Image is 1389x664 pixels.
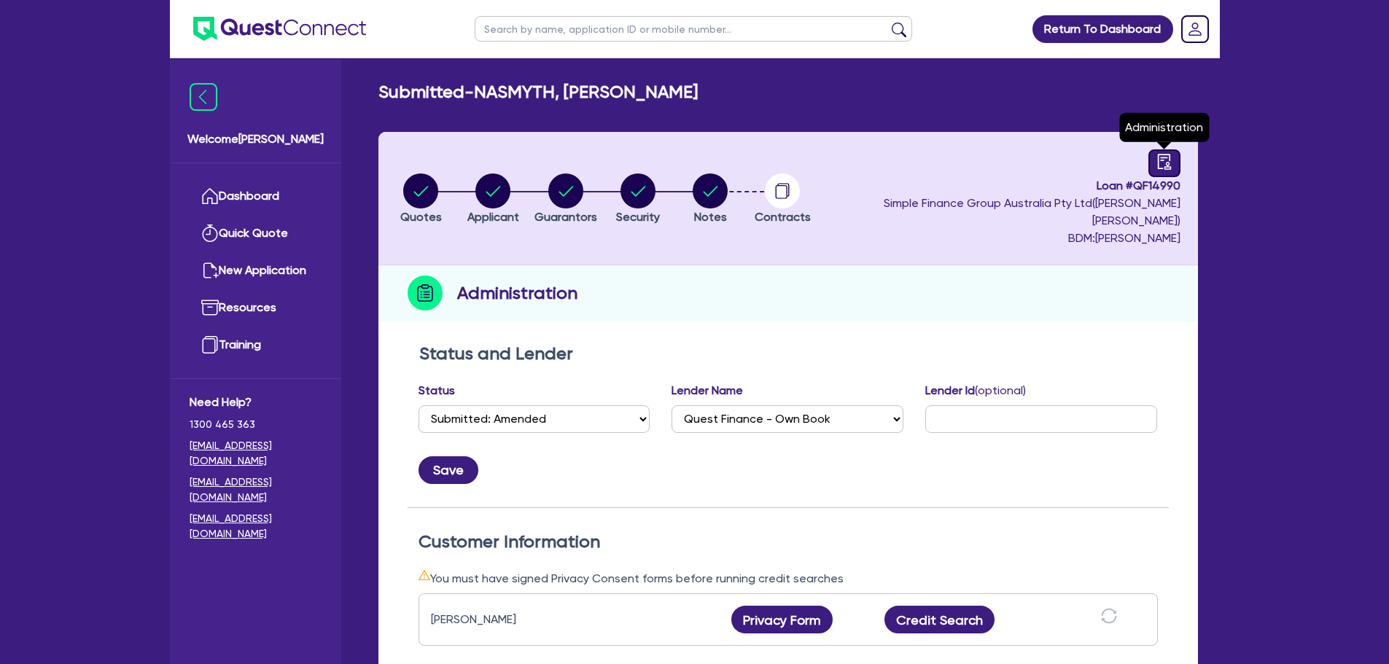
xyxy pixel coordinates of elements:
[190,289,322,327] a: Resources
[201,336,219,354] img: training
[201,224,219,242] img: quick-quote
[190,327,322,364] a: Training
[475,16,912,42] input: Search by name, application ID or mobile number...
[419,343,1157,364] h2: Status and Lender
[1176,10,1214,48] a: Dropdown toggle
[822,177,1180,195] span: Loan # QF14990
[694,210,727,224] span: Notes
[408,276,443,310] img: step-icon
[822,230,1180,247] span: BDM: [PERSON_NAME]
[419,569,430,581] span: warning
[731,606,833,633] button: Privacy Form
[615,173,661,227] button: Security
[884,196,1180,227] span: Simple Finance Group Australia Pty Ltd ( [PERSON_NAME] [PERSON_NAME] )
[190,438,322,469] a: [EMAIL_ADDRESS][DOMAIN_NAME]
[534,210,597,224] span: Guarantors
[1097,607,1121,633] button: sync
[925,382,1026,399] label: Lender Id
[975,383,1026,397] span: (optional)
[378,82,698,103] h2: Submitted - NASMYTH, [PERSON_NAME]
[755,210,811,224] span: Contracts
[467,173,520,227] button: Applicant
[754,173,812,227] button: Contracts
[1032,15,1173,43] a: Return To Dashboard
[190,474,322,505] a: [EMAIL_ADDRESS][DOMAIN_NAME]
[190,252,322,289] a: New Application
[190,511,322,542] a: [EMAIL_ADDRESS][DOMAIN_NAME]
[1148,149,1180,177] a: audit
[201,299,219,316] img: resources
[692,173,728,227] button: Notes
[193,17,366,41] img: quest-connect-logo-blue
[187,130,324,148] span: Welcome [PERSON_NAME]
[1119,113,1209,142] div: Administration
[190,83,217,111] img: icon-menu-close
[201,262,219,279] img: new-application
[419,569,1158,587] div: You must have signed Privacy Consent forms before running credit searches
[534,173,598,227] button: Guarantors
[467,210,519,224] span: Applicant
[457,280,577,306] h2: Administration
[190,417,322,432] span: 1300 465 363
[672,382,743,399] label: Lender Name
[419,531,1158,552] h2: Customer Information
[616,210,660,224] span: Security
[419,456,478,484] button: Save
[190,215,322,252] a: Quick Quote
[190,394,322,411] span: Need Help?
[190,178,322,215] a: Dashboard
[400,173,443,227] button: Quotes
[431,611,613,628] div: [PERSON_NAME]
[419,382,455,399] label: Status
[1101,608,1117,624] span: sync
[884,606,995,633] button: Credit Search
[400,210,442,224] span: Quotes
[1156,154,1172,170] span: audit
